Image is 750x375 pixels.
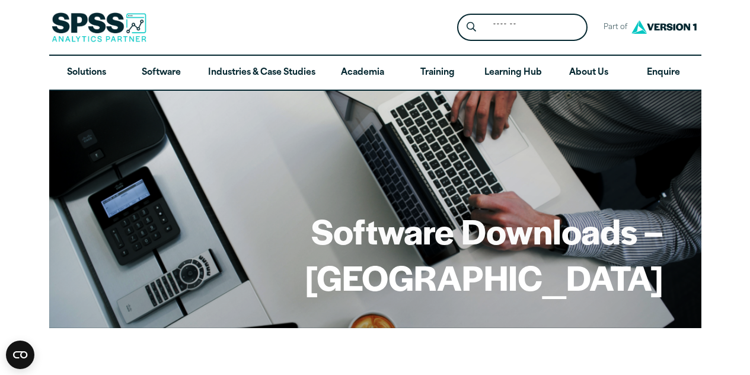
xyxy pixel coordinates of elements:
[52,12,146,42] img: SPSS Analytics Partner
[199,56,325,90] a: Industries & Case Studies
[49,56,701,90] nav: Desktop version of site main menu
[551,56,626,90] a: About Us
[597,19,628,36] span: Part of
[457,14,588,42] form: Site Header Search Form
[325,56,400,90] a: Academia
[87,208,663,300] h1: Software Downloads – [GEOGRAPHIC_DATA]
[49,56,124,90] a: Solutions
[467,22,476,32] svg: Search magnifying glass icon
[475,56,551,90] a: Learning Hub
[460,17,482,39] button: Search magnifying glass icon
[400,56,474,90] a: Training
[6,341,34,369] button: Open CMP widget
[124,56,199,90] a: Software
[628,16,700,38] img: Version1 Logo
[626,56,701,90] a: Enquire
